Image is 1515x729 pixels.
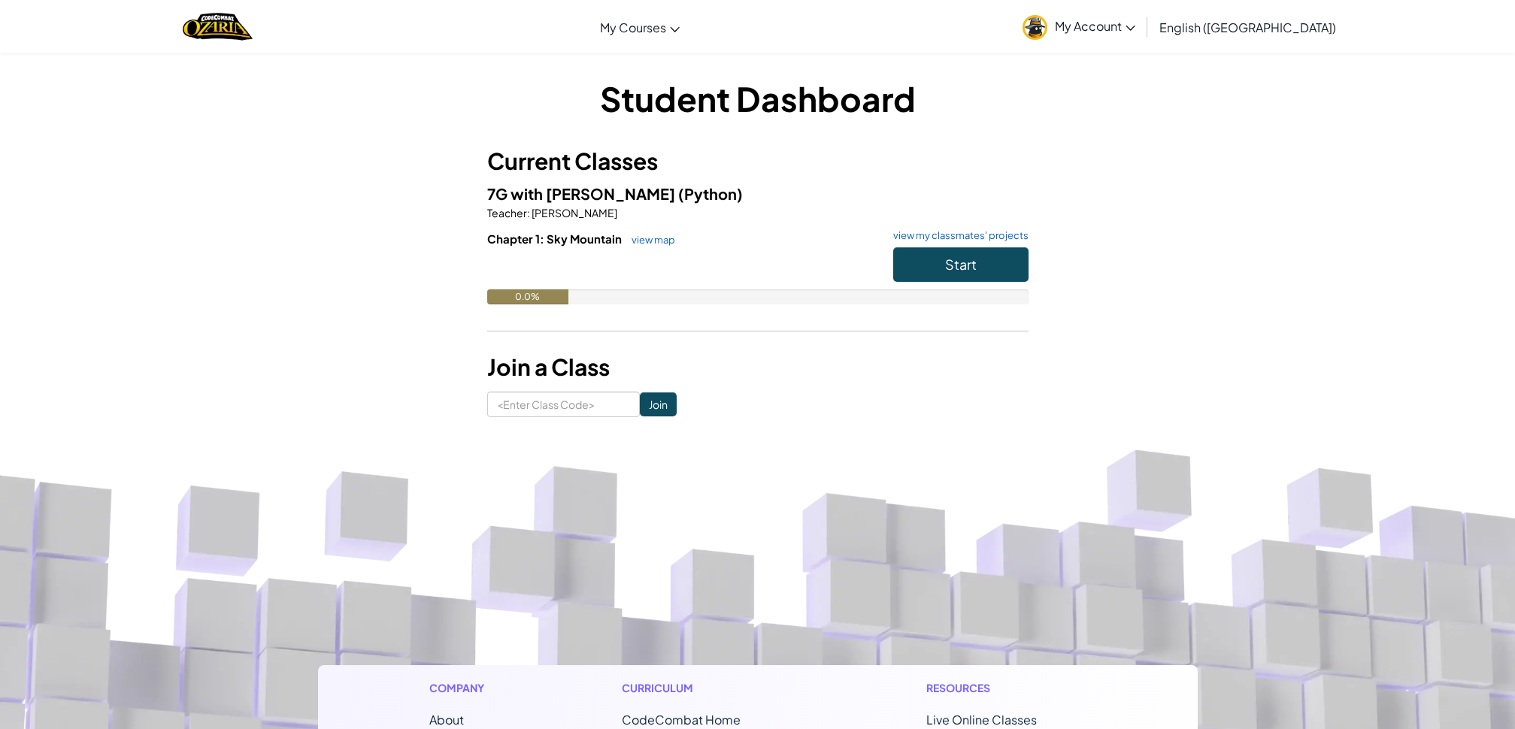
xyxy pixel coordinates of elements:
[487,144,1029,178] h3: Current Classes
[640,392,677,416] input: Join
[622,712,741,727] span: CodeCombat Home
[487,75,1029,122] h1: Student Dashboard
[926,680,1086,696] h1: Resources
[600,20,666,35] span: My Courses
[945,256,977,273] span: Start
[487,392,640,417] input: <Enter Class Code>
[592,7,687,47] a: My Courses
[183,11,253,42] a: Ozaria by CodeCombat logo
[1159,20,1336,35] span: English ([GEOGRAPHIC_DATA])
[487,289,568,304] div: 0.0%
[1023,15,1047,40] img: avatar
[893,247,1029,282] button: Start
[429,680,499,696] h1: Company
[624,234,675,246] a: view map
[1152,7,1344,47] a: English ([GEOGRAPHIC_DATA])
[678,184,743,203] span: (Python)
[622,680,804,696] h1: Curriculum
[487,231,624,246] span: Chapter 1: Sky Mountain
[183,11,253,42] img: Home
[1015,3,1143,50] a: My Account
[527,206,530,219] span: :
[530,206,617,219] span: [PERSON_NAME]
[487,350,1029,384] h3: Join a Class
[926,712,1037,727] a: Live Online Classes
[1055,18,1135,34] span: My Account
[487,184,678,203] span: 7G with [PERSON_NAME]
[487,206,527,219] span: Teacher
[429,712,464,727] a: About
[886,231,1029,240] a: view my classmates' projects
